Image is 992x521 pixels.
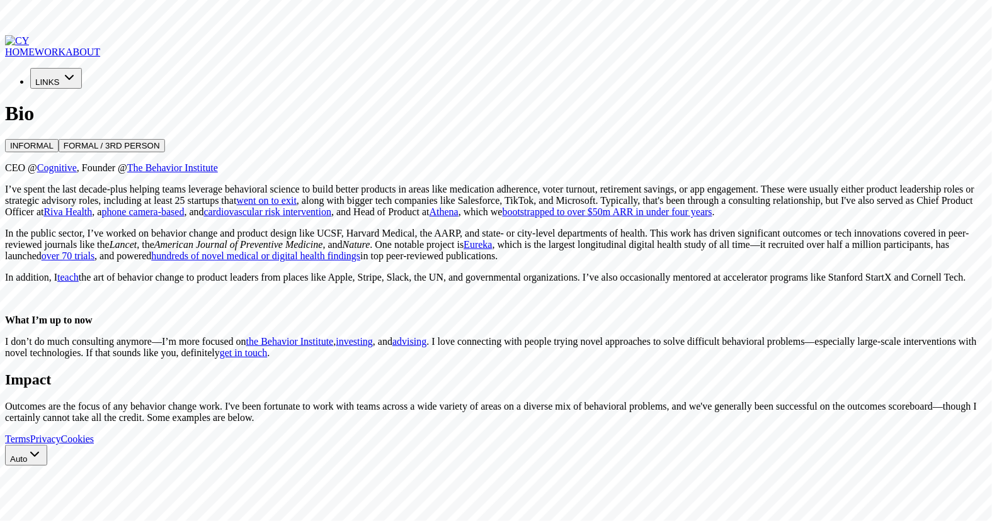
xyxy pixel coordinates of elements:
[5,47,35,57] a: HOME
[5,371,987,388] h2: Impact
[5,162,987,174] p: CEO @ , Founder @
[236,195,297,206] a: went on to exit
[42,250,94,261] a: over 70 trials
[30,434,61,444] a: Privacy
[5,445,47,466] button: Select a theme
[5,35,29,47] img: CY
[5,315,93,325] strong: What I’m up to now
[5,401,987,423] p: Outcomes are the focus of any behavior change work. I've been fortunate to work with teams across...
[220,347,268,358] a: get in touch
[246,336,334,347] a: the Behavior Institute
[5,336,987,359] p: I don’t do much consulting anymore—I’m more focused on , , and . I love connecting with people tr...
[57,272,79,283] a: teach
[43,206,92,217] a: Riva Health
[35,47,66,57] a: WORK
[127,162,218,173] a: The Behavior Institute
[61,434,94,444] a: Cookies
[5,434,30,444] a: Terms
[5,68,987,89] nav: Main
[5,139,59,152] button: INFORMAL
[343,239,370,250] em: Nature
[430,206,459,217] a: Athena
[66,47,100,57] a: ABOUT
[59,139,165,152] button: FORMAL / 3RD PERSON
[110,239,137,250] em: Lancet
[204,206,332,217] a: cardiovascular risk intervention
[101,206,184,217] a: phone camera-based
[5,35,29,46] a: Go to homepage
[5,184,987,218] p: I’ve spent the last decade-plus helping teams leverage behavioral science to build better product...
[464,239,492,250] a: Eureka
[5,272,987,283] p: In addition, I the art of behavior change to product leaders from places like Apple, Stripe, Slac...
[392,336,426,347] a: advising
[5,47,987,89] nav: Main navigation
[503,206,712,217] a: bootstrapped to over $50m ARR in under four years
[30,68,82,89] button: LINKS
[151,250,360,261] a: hundreds of novel medical or digital health findings
[5,102,987,125] h1: Bio
[5,228,987,262] p: In the public sector, I’ve worked on behavior change and product design like UCSF, Harvard Medica...
[154,239,323,250] em: American Journal of Preventive Medicine
[35,77,60,87] span: LINKS
[336,336,373,347] a: investing
[37,162,77,173] a: Cognitive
